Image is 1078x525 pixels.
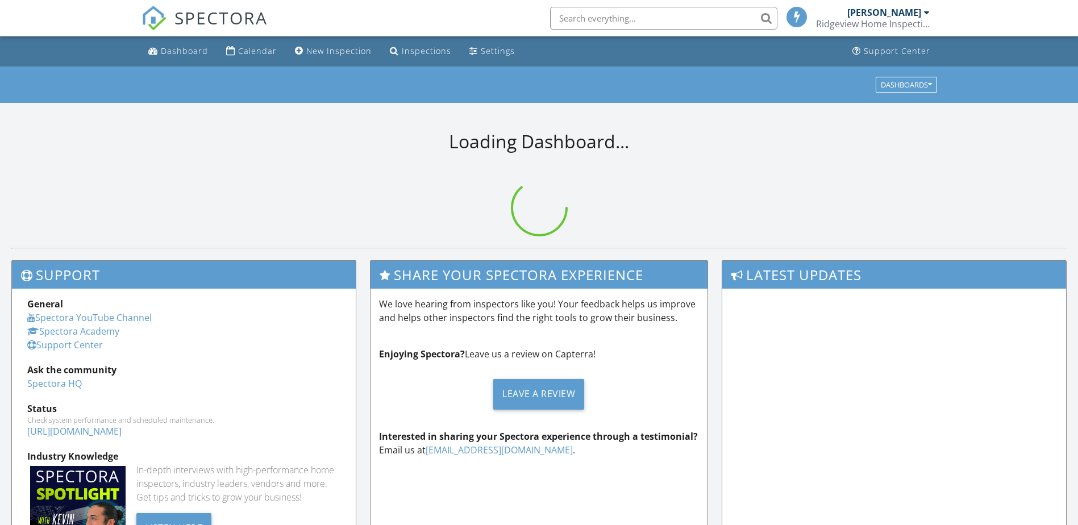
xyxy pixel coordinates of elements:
div: New Inspection [306,45,372,56]
h3: Latest Updates [722,261,1066,289]
div: Settings [481,45,515,56]
button: Dashboards [876,77,937,93]
a: Spectora YouTube Channel [27,311,152,324]
a: Support Center [27,339,103,351]
p: Email us at . [379,430,699,457]
div: Industry Knowledge [27,449,340,463]
input: Search everything... [550,7,777,30]
a: Spectora HQ [27,377,82,390]
div: [PERSON_NAME] [847,7,921,18]
div: Leave a Review [493,379,584,410]
h3: Share Your Spectora Experience [371,261,707,289]
strong: Interested in sharing your Spectora experience through a testimonial? [379,430,698,443]
a: Leave a Review [379,370,699,418]
a: Settings [465,41,519,62]
a: Calendar [222,41,281,62]
p: We love hearing from inspectors like you! Your feedback helps us improve and helps other inspecto... [379,297,699,324]
p: Leave us a review on Capterra! [379,347,699,361]
a: New Inspection [290,41,376,62]
div: Dashboards [881,81,932,89]
a: [EMAIL_ADDRESS][DOMAIN_NAME] [426,444,573,456]
h3: Support [12,261,356,289]
a: Dashboard [144,41,213,62]
strong: Enjoying Spectora? [379,348,465,360]
div: Status [27,402,340,415]
div: Calendar [238,45,277,56]
div: Ask the community [27,363,340,377]
span: SPECTORA [174,6,268,30]
div: In-depth interviews with high-performance home inspectors, industry leaders, vendors and more. Ge... [136,463,340,504]
a: Support Center [848,41,935,62]
div: Support Center [864,45,930,56]
a: [URL][DOMAIN_NAME] [27,425,122,438]
strong: General [27,298,63,310]
div: Inspections [402,45,451,56]
a: Inspections [385,41,456,62]
a: Spectora Academy [27,325,119,338]
div: Ridgeview Home Inspections Ltd. [816,18,930,30]
div: Dashboard [161,45,208,56]
a: SPECTORA [141,15,268,39]
img: The Best Home Inspection Software - Spectora [141,6,167,31]
div: Check system performance and scheduled maintenance. [27,415,340,424]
